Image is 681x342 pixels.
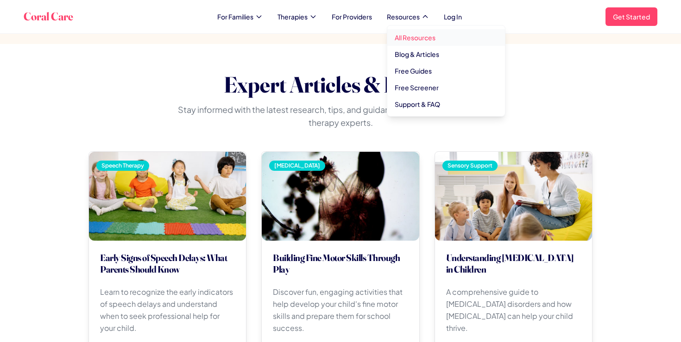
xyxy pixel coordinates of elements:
[387,79,505,96] a: Free Screener
[262,152,419,241] img: Child working on fine motor skills with colorful learning materials
[332,12,372,21] a: For Providers
[387,12,429,21] button: Resources
[217,12,263,21] button: For Families
[88,74,593,96] h2: Expert Articles & Insights
[446,286,581,334] p: A comprehensive guide to [MEDICAL_DATA] disorders and how [MEDICAL_DATA] can help your child thrive.
[277,12,317,21] button: Therapies
[89,152,246,241] img: Parent reading with young child to support speech development
[435,152,592,241] img: Child engaging in sensory play activities with therapist
[387,12,420,21] span: Resources
[24,9,73,24] a: Coral Care
[269,161,325,171] div: [MEDICAL_DATA]
[446,252,581,275] h3: Understanding [MEDICAL_DATA] in Children
[100,252,235,275] h3: Early Signs of Speech Delays: What Parents Should Know
[273,252,408,275] h3: Building Fine Motor Skills Through Play
[387,62,505,79] a: Free Guides
[444,12,462,21] a: Log In
[96,161,149,171] div: Speech Therapy
[100,286,235,334] p: Learn to recognize the early indicators of speech delays and understand when to seek professional...
[442,161,498,171] div: Sensory Support
[277,12,308,21] span: Therapies
[387,96,505,112] a: Support & FAQ
[163,103,518,129] p: Stay informed with the latest research, tips, and guidance from our team of pediatric therapy exp...
[387,46,505,62] a: Blog & Articles
[217,12,253,21] span: For Families
[273,286,408,334] p: Discover fun, engaging activities that help develop your child's fine motor skills and prepare th...
[387,29,505,46] a: All Resources
[605,7,657,26] a: Get Started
